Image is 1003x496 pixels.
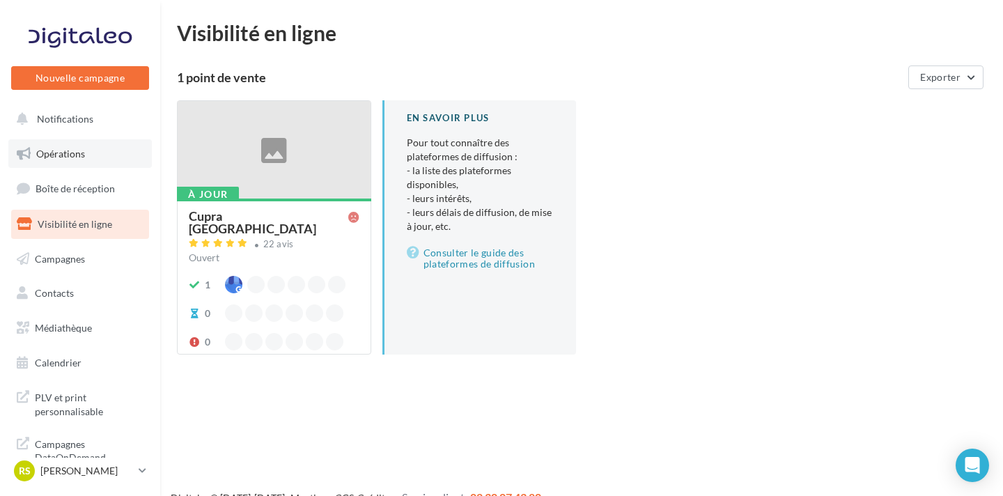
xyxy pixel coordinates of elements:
button: Notifications [8,104,146,134]
a: RS [PERSON_NAME] [11,458,149,484]
div: 0 [205,307,210,320]
span: Notifications [37,113,93,125]
li: - leurs délais de diffusion, de mise à jour, etc. [407,206,554,233]
span: Contacts [35,287,74,299]
div: 0 [205,335,210,349]
div: Cupra [GEOGRAPHIC_DATA] [189,210,348,235]
div: Open Intercom Messenger [956,449,989,482]
a: 22 avis [189,237,359,254]
span: Visibilité en ligne [38,218,112,230]
a: Visibilité en ligne [8,210,152,239]
div: 22 avis [263,240,294,249]
li: - la liste des plateformes disponibles, [407,164,554,192]
span: PLV et print personnalisable [35,388,143,418]
div: Visibilité en ligne [177,22,986,43]
a: Calendrier [8,348,152,378]
div: 1 [205,278,210,292]
span: Exporter [920,71,961,83]
p: [PERSON_NAME] [40,464,133,478]
div: 1 point de vente [177,71,903,84]
div: En savoir plus [407,111,554,125]
a: Consulter le guide des plateformes de diffusion [407,245,554,272]
a: Opérations [8,139,152,169]
span: Campagnes [35,252,85,264]
a: Boîte de réception [8,173,152,203]
span: Calendrier [35,357,81,369]
a: PLV et print personnalisable [8,382,152,424]
button: Nouvelle campagne [11,66,149,90]
span: Boîte de réception [36,183,115,194]
li: - leurs intérêts, [407,192,554,206]
div: À jour [177,187,239,202]
span: Médiathèque [35,322,92,334]
a: Médiathèque [8,313,152,343]
a: Campagnes [8,245,152,274]
a: Contacts [8,279,152,308]
p: Pour tout connaître des plateformes de diffusion : [407,136,554,233]
button: Exporter [908,65,983,89]
span: Opérations [36,148,85,160]
span: Campagnes DataOnDemand [35,435,143,465]
a: Campagnes DataOnDemand [8,429,152,470]
span: RS [19,464,31,478]
span: Ouvert [189,251,219,263]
